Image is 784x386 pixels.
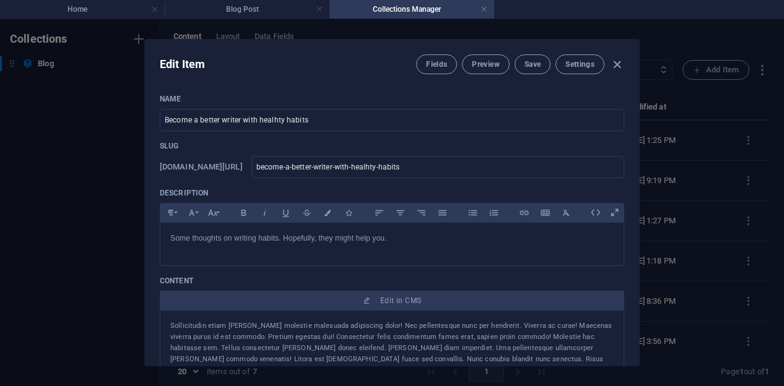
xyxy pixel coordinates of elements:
[462,54,509,74] button: Preview
[160,141,624,151] p: Slug
[170,233,614,244] p: Some thoughts on writing habits. Hopefully, they might help you.
[255,205,274,221] button: Italic (Ctrl+I)
[432,205,452,221] button: Align Justify
[426,59,447,69] span: Fields
[160,160,243,174] h6: [DOMAIN_NAME][URL]
[329,2,494,16] h4: Collections Manager
[463,205,482,221] button: Unordered List
[160,291,624,311] button: Edit in CMS
[369,205,389,221] button: Align Left
[416,54,457,74] button: Fields
[380,296,421,306] span: Edit in CMS
[297,205,316,221] button: Strikethrough
[318,205,338,221] button: Colors
[390,205,410,221] button: Align Center
[339,205,359,221] button: Icons
[160,205,180,221] button: Paragraph Format
[514,205,534,221] button: Insert Link
[233,205,253,221] button: Bold (Ctrl+B)
[160,188,624,198] p: Description
[515,54,551,74] button: Save
[276,205,295,221] button: Underline (Ctrl+U)
[525,59,541,69] span: Save
[165,2,329,16] h4: Blog Post
[605,203,624,222] i: Open as overlay
[160,94,624,104] p: Name
[586,203,605,222] i: Edit HTML
[203,205,222,221] button: Font Size
[565,59,595,69] span: Settings
[160,276,624,286] p: Content
[484,205,503,221] button: Ordered List
[181,205,201,221] button: Font Family
[555,54,604,74] button: Settings
[556,205,576,221] button: Clear Formatting
[411,205,431,221] button: Align Right
[535,205,555,221] button: Insert Table
[472,59,499,69] span: Preview
[160,57,205,72] h2: Edit Item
